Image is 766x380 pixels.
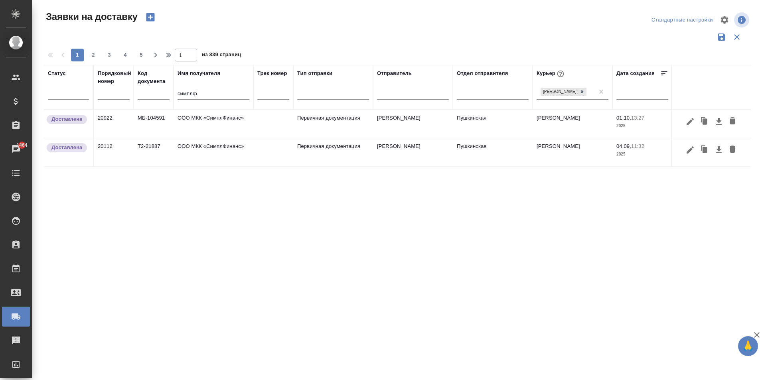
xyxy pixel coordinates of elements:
[729,30,744,45] button: Сбросить фильтры
[373,138,453,166] td: [PERSON_NAME]
[98,69,131,85] div: Порядковый номер
[293,138,373,166] td: Первичная документация
[51,144,82,152] p: Доставлена
[533,138,612,166] td: [PERSON_NAME]
[453,138,533,166] td: Пушкинская
[2,139,30,159] a: 1464
[48,69,66,77] div: Статус
[293,110,373,138] td: Первичная документация
[119,51,132,59] span: 4
[134,110,174,138] td: МБ-104591
[135,49,148,61] button: 5
[533,110,612,138] td: [PERSON_NAME]
[741,338,755,354] span: 🙏
[119,49,132,61] button: 4
[453,110,533,138] td: Пушкинская
[537,69,566,79] div: Курьер
[103,49,116,61] button: 3
[726,114,739,129] button: Удалить
[44,10,138,23] span: Заявки на доставку
[94,110,134,138] td: 20922
[202,50,241,61] span: из 839 страниц
[87,49,100,61] button: 2
[555,69,566,79] button: При выборе курьера статус заявки автоматически поменяется на «Принята»
[726,142,739,158] button: Удалить
[616,143,631,149] p: 04.09,
[87,51,100,59] span: 2
[714,30,729,45] button: Сохранить фильтры
[297,69,332,77] div: Тип отправки
[457,69,508,77] div: Отдел отправителя
[683,114,697,129] button: Редактировать
[541,88,578,96] div: [PERSON_NAME]
[51,115,82,123] p: Доставлена
[631,143,644,149] p: 11:32
[616,69,655,77] div: Дата создания
[94,138,134,166] td: 20112
[616,150,668,158] p: 2025
[141,10,160,24] button: Создать
[631,115,644,121] p: 13:27
[734,12,751,28] span: Посмотреть информацию
[138,69,170,85] div: Код документа
[616,115,631,121] p: 01.10,
[738,336,758,356] button: 🙏
[540,87,587,97] div: Иванова Евгения
[377,69,412,77] div: Отправитель
[616,122,668,130] p: 2025
[174,138,253,166] td: ООО МКК «СимплФинанс»
[712,142,726,158] button: Скачать
[12,141,32,149] span: 1464
[135,51,148,59] span: 5
[178,69,220,77] div: Имя получателя
[103,51,116,59] span: 3
[257,69,287,77] div: Трек номер
[174,110,253,138] td: ООО МКК «СимплФинанс»
[373,110,453,138] td: [PERSON_NAME]
[712,114,726,129] button: Скачать
[715,10,734,30] span: Настроить таблицу
[134,138,174,166] td: Т2-21887
[650,14,715,26] div: split button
